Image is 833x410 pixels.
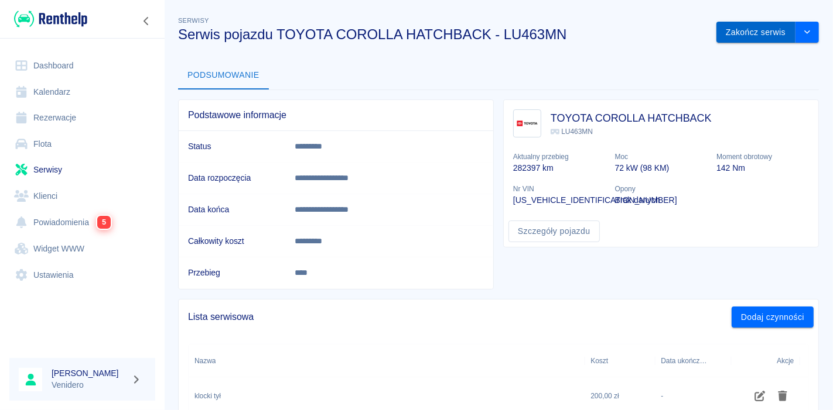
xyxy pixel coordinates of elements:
div: Data ukończenia [655,344,731,377]
div: Akcje [731,344,800,377]
button: Sort [216,353,232,369]
button: Edytuj czynność [749,386,771,406]
div: - [661,391,663,401]
button: Zakończ serwis [716,22,796,43]
a: Flota [9,131,155,157]
a: Serwisy [9,157,155,183]
a: Powiadomienia5 [9,209,155,236]
img: Renthelp logo [14,9,87,29]
button: Usuń czynność [771,386,794,406]
p: 72 kW (98 KM) [615,162,708,174]
span: 5 [97,216,111,229]
p: Moc [615,151,708,162]
span: Podstawowe informacje [188,109,484,121]
button: Podsumowanie [178,61,269,89]
p: Aktualny przebieg [513,151,606,162]
div: Nazwa [194,344,216,377]
p: Moment obrotowy [716,151,809,162]
a: Renthelp logo [9,9,87,29]
span: Serwisy [178,17,209,24]
button: Sort [608,353,624,369]
div: Nazwa [189,344,585,377]
div: klocki tył [194,391,221,401]
p: Opony [615,184,708,194]
h3: TOYOTA COROLLA HATCHBACK [551,110,712,126]
div: Koszt [590,344,608,377]
h6: Całkowity koszt [188,235,276,247]
p: Brak danych [615,194,708,206]
a: Rezerwacje [9,105,155,131]
button: Dodaj czynności [732,306,814,328]
h6: Przebieg [188,267,276,278]
div: Akcje [777,344,794,377]
a: Widget WWW [9,236,155,262]
a: Kalendarz [9,79,155,105]
h3: Serwis pojazdu TOYOTA COROLLA HATCHBACK - LU463MN [178,26,707,43]
a: Dashboard [9,53,155,79]
img: Image [516,112,538,135]
a: Ustawienia [9,262,155,288]
p: LU463MN [551,126,712,137]
h6: [PERSON_NAME] [52,367,127,379]
p: 142 Nm [716,162,809,174]
a: Szczegóły pojazdu [508,220,600,242]
p: Nr VIN [513,184,606,194]
button: Sort [709,353,725,369]
div: Data ukończenia [661,344,709,377]
button: Zwiń nawigację [138,13,155,29]
h6: Status [188,140,276,152]
h6: Data rozpoczęcia [188,172,276,184]
span: Lista serwisowa [188,311,732,323]
p: Venidero [52,379,127,391]
p: [US_VEHICLE_IDENTIFICATION_NUMBER] [513,194,606,206]
button: drop-down [796,22,819,43]
p: 282397 km [513,162,606,174]
div: Koszt [585,344,655,377]
h6: Data końca [188,204,276,215]
a: Klienci [9,183,155,209]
